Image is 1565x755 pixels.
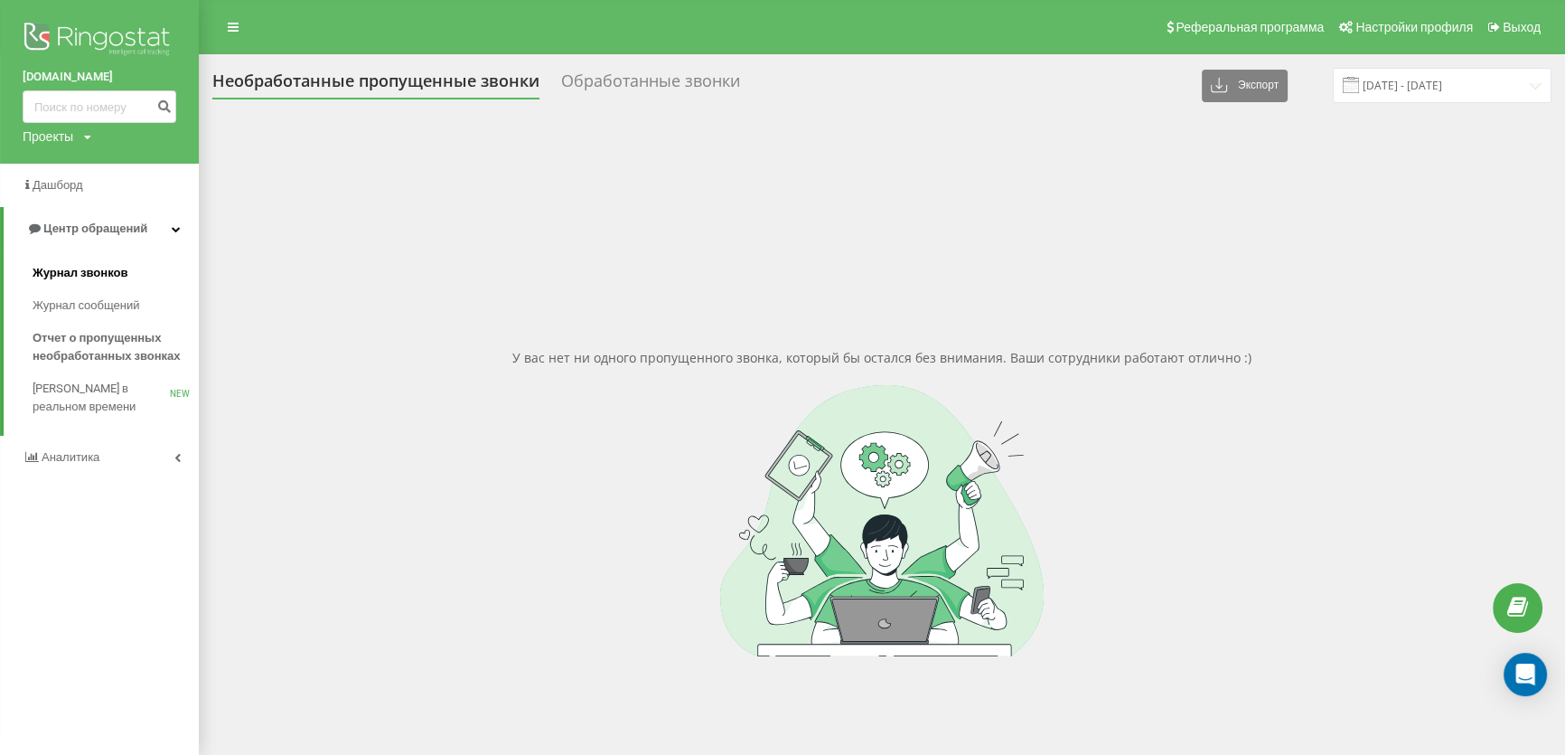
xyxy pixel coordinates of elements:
[1176,20,1324,34] span: Реферальная программа
[33,289,199,322] a: Журнал сообщений
[212,71,539,99] div: Необработанные пропущенные звонки
[561,71,740,99] div: Обработанные звонки
[23,127,73,146] div: Проекты
[33,178,83,192] span: Дашборд
[1504,653,1547,696] div: Open Intercom Messenger
[33,373,199,423] a: [PERSON_NAME] в реальном времениNEW
[33,264,127,282] span: Журнал звонков
[42,450,99,464] span: Аналитика
[33,322,199,373] a: Отчет о пропущенных необработанных звонках
[23,18,176,63] img: Ringostat logo
[33,329,190,365] span: Отчет о пропущенных необработанных звонках
[23,68,176,86] a: [DOMAIN_NAME]
[1355,20,1473,34] span: Настройки профиля
[33,257,199,289] a: Журнал звонков
[1202,70,1288,102] button: Экспорт
[23,90,176,123] input: Поиск по номеру
[4,207,199,250] a: Центр обращений
[1503,20,1541,34] span: Выход
[33,297,139,315] span: Журнал сообщений
[33,380,170,416] span: [PERSON_NAME] в реальном времени
[43,222,147,235] span: Центр обращений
